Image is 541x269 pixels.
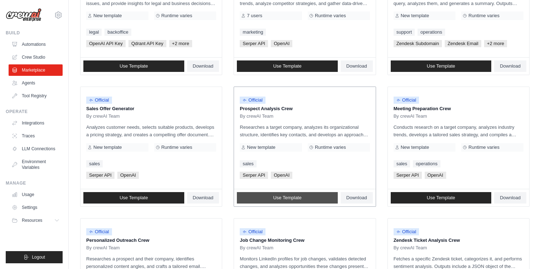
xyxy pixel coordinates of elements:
[6,251,63,263] button: Logout
[271,40,292,47] span: OpenAI
[120,63,148,69] span: Use Template
[240,123,370,138] p: Researches a target company, analyzes its organizational structure, identifies key contacts, and ...
[86,123,216,138] p: Analyzes customer needs, selects suitable products, develops a pricing strategy, and creates a co...
[427,195,455,201] span: Use Template
[9,189,63,200] a: Usage
[394,113,427,119] span: By crewAI Team
[494,60,526,72] a: Download
[240,160,256,167] a: sales
[240,228,265,235] span: Official
[193,195,214,201] span: Download
[391,60,492,72] a: Use Template
[9,143,63,155] a: LLM Connections
[240,40,268,47] span: Serper API
[240,237,370,244] p: Job Change Monitoring Crew
[187,60,219,72] a: Download
[500,63,521,69] span: Download
[9,202,63,213] a: Settings
[169,40,192,47] span: +2 more
[394,237,523,244] p: Zendesk Ticket Analysis Crew
[104,29,131,36] a: backoffice
[394,172,422,179] span: Serper API
[9,90,63,102] a: Tool Registry
[240,245,273,251] span: By crewAI Team
[128,40,166,47] span: Qdrant API Key
[240,97,265,104] span: Official
[9,77,63,89] a: Agents
[237,192,338,204] a: Use Template
[240,172,268,179] span: Serper API
[240,105,370,112] p: Prospect Analysis Crew
[93,145,122,150] span: New template
[86,172,114,179] span: Serper API
[9,130,63,142] a: Traces
[413,160,440,167] a: operations
[86,105,216,112] p: Sales Offer Generator
[394,29,415,36] a: support
[315,13,346,19] span: Runtime varies
[193,63,214,69] span: Download
[271,172,292,179] span: OpenAI
[86,245,120,251] span: By crewAI Team
[6,8,42,22] img: Logo
[83,192,184,204] a: Use Template
[6,109,63,114] div: Operate
[273,63,301,69] span: Use Template
[237,60,338,72] a: Use Template
[394,105,523,112] p: Meeting Preparation Crew
[418,29,445,36] a: operations
[6,30,63,36] div: Build
[346,63,367,69] span: Download
[425,172,446,179] span: OpenAI
[9,156,63,173] a: Environment Variables
[240,113,273,119] span: By crewAI Team
[120,195,148,201] span: Use Template
[86,113,120,119] span: By crewAI Team
[247,13,262,19] span: 7 users
[427,63,455,69] span: Use Template
[401,13,429,19] span: New template
[468,145,499,150] span: Runtime varies
[394,123,523,138] p: Conducts research on a target company, analyzes industry trends, develops a tailored sales strate...
[93,13,122,19] span: New template
[86,237,216,244] p: Personalized Outreach Crew
[391,192,492,204] a: Use Template
[341,60,373,72] a: Download
[394,245,427,251] span: By crewAI Team
[500,195,521,201] span: Download
[9,117,63,129] a: Integrations
[9,215,63,226] button: Resources
[187,192,219,204] a: Download
[86,29,102,36] a: legal
[86,160,103,167] a: sales
[468,13,499,19] span: Runtime varies
[494,192,526,204] a: Download
[394,40,442,47] span: Zendesk Subdomain
[161,13,192,19] span: Runtime varies
[32,254,45,260] span: Logout
[9,52,63,63] a: Crew Studio
[86,97,112,104] span: Official
[117,172,139,179] span: OpenAI
[394,160,410,167] a: sales
[86,40,126,47] span: OpenAI API Key
[445,40,481,47] span: Zendesk Email
[346,195,367,201] span: Download
[161,145,192,150] span: Runtime varies
[9,39,63,50] a: Automations
[6,180,63,186] div: Manage
[341,192,373,204] a: Download
[315,145,346,150] span: Runtime varies
[394,97,419,104] span: Official
[86,228,112,235] span: Official
[22,217,42,223] span: Resources
[247,145,275,150] span: New template
[401,145,429,150] span: New template
[240,29,266,36] a: marketing
[484,40,507,47] span: +2 more
[9,64,63,76] a: Marketplace
[394,228,419,235] span: Official
[83,60,184,72] a: Use Template
[273,195,301,201] span: Use Template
